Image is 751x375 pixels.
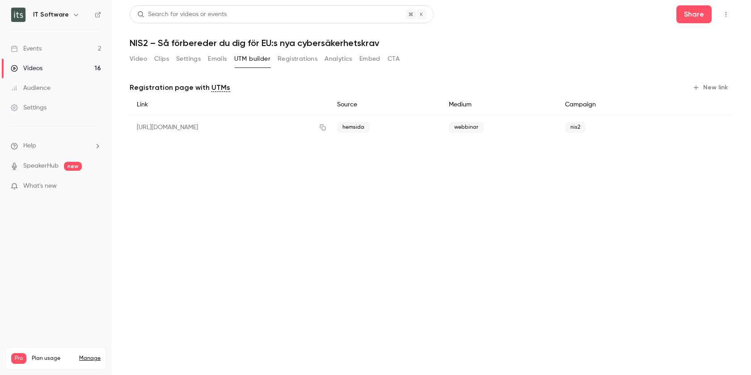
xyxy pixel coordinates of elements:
[64,162,82,171] span: new
[130,115,330,140] div: [URL][DOMAIN_NAME]
[137,10,227,19] div: Search for videos or events
[208,52,227,66] button: Emails
[211,82,230,93] a: UTMs
[11,103,46,112] div: Settings
[565,122,586,133] span: nis2
[676,5,712,23] button: Share
[11,353,26,364] span: Pro
[154,52,169,66] button: Clips
[11,141,101,151] li: help-dropdown-opener
[330,95,441,115] div: Source
[11,64,42,73] div: Videos
[130,82,230,93] p: Registration page with
[130,38,733,48] h1: NIS2 – Så förbereder du dig för EU:s nya cybersäkerhetskrav
[325,52,352,66] button: Analytics
[23,181,57,191] span: What's new
[23,141,36,151] span: Help
[23,161,59,171] a: SpeakerHub
[278,52,317,66] button: Registrations
[90,182,101,190] iframe: Noticeable Trigger
[359,52,380,66] button: Embed
[337,122,370,133] span: hemsida
[79,355,101,362] a: Manage
[33,10,69,19] h6: IT Software
[130,52,147,66] button: Video
[11,44,42,53] div: Events
[442,95,558,115] div: Medium
[689,80,733,95] button: New link
[11,8,25,22] img: IT Software
[234,52,270,66] button: UTM builder
[558,95,665,115] div: Campaign
[176,52,201,66] button: Settings
[11,84,51,93] div: Audience
[130,95,330,115] div: Link
[32,355,74,362] span: Plan usage
[388,52,400,66] button: CTA
[719,7,733,21] button: Top Bar Actions
[449,122,484,133] span: webbinar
